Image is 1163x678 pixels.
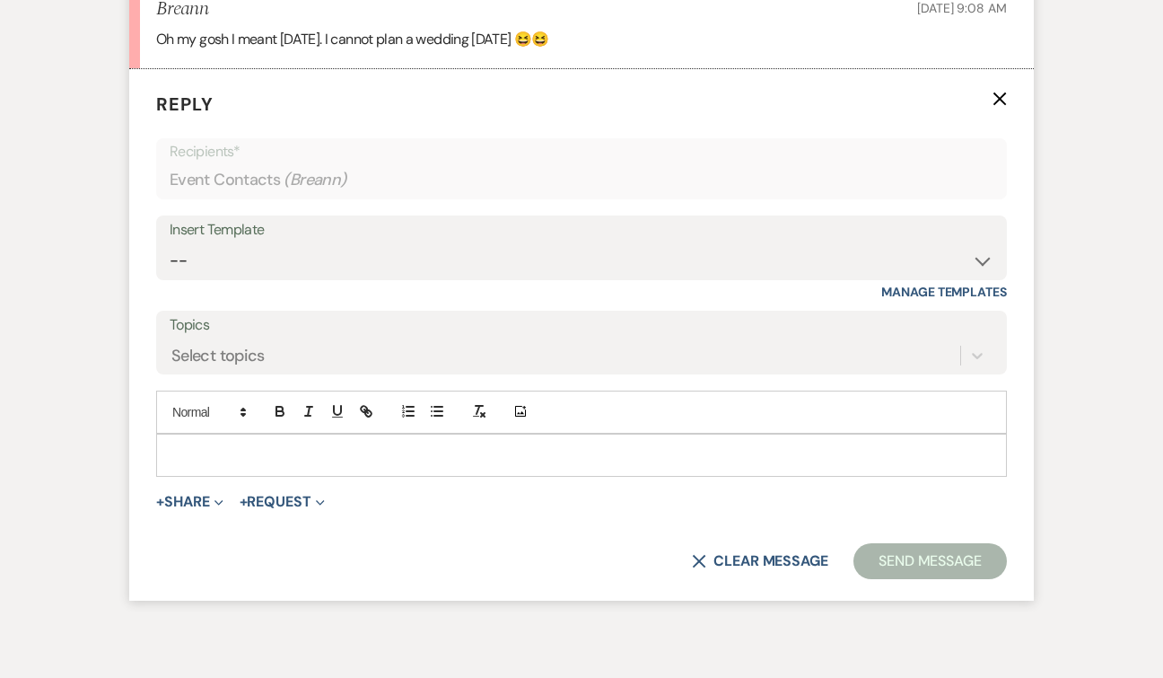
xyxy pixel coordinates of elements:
[853,543,1007,579] button: Send Message
[170,217,993,243] div: Insert Template
[284,168,347,192] span: ( Breann )
[170,163,993,198] div: Event Contacts
[240,495,325,509] button: Request
[156,92,214,116] span: Reply
[156,495,223,509] button: Share
[240,495,248,509] span: +
[881,284,1007,300] a: Manage Templates
[156,495,164,509] span: +
[170,140,993,163] p: Recipients*
[692,554,828,568] button: Clear message
[171,343,265,367] div: Select topics
[156,28,1007,51] div: Oh my gosh I meant [DATE]. I cannot plan a wedding [DATE] 😆😆
[170,313,993,339] label: Topics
